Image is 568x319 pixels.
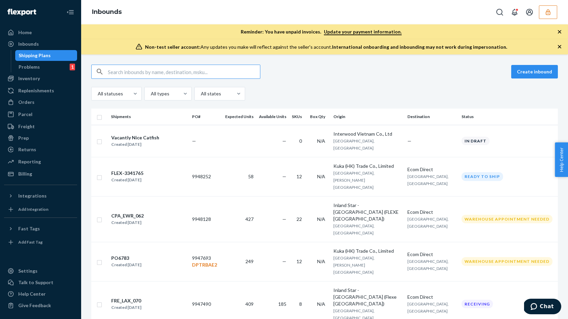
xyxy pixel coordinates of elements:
[189,196,222,242] td: 9948128
[4,300,77,311] button: Give Feedback
[333,223,375,235] span: [GEOGRAPHIC_DATA], [GEOGRAPHIC_DATA]
[407,138,411,144] span: —
[282,174,286,179] span: —
[461,300,493,308] div: Receiving
[333,170,375,190] span: [GEOGRAPHIC_DATA], [PERSON_NAME][GEOGRAPHIC_DATA]
[18,268,38,274] div: Settings
[111,255,141,261] div: PO6783
[523,5,536,19] button: Open account menu
[407,217,449,229] span: [GEOGRAPHIC_DATA], [GEOGRAPHIC_DATA]
[493,5,506,19] button: Open Search Box
[407,301,449,314] span: [GEOGRAPHIC_DATA], [GEOGRAPHIC_DATA]
[333,138,375,151] span: [GEOGRAPHIC_DATA], [GEOGRAPHIC_DATA]
[297,258,302,264] span: 12
[317,216,325,222] span: N/A
[299,301,302,307] span: 8
[19,52,51,59] div: Shipping Plans
[407,259,449,271] span: [GEOGRAPHIC_DATA], [GEOGRAPHIC_DATA]
[15,50,77,61] a: Shipping Plans
[282,216,286,222] span: —
[111,304,141,311] div: Created [DATE]
[407,251,456,258] div: Ecom Direct
[317,258,325,264] span: N/A
[18,75,40,82] div: Inventory
[245,301,254,307] span: 409
[192,261,220,268] p: DPTRBAE2
[111,177,143,183] div: Created [DATE]
[4,289,77,299] a: Help Center
[18,192,47,199] div: Integrations
[18,111,32,118] div: Parcel
[145,44,200,50] span: Non-test seller account:
[222,109,256,125] th: Expected Units
[18,291,46,297] div: Help Center
[145,44,507,50] div: Any updates you make will reflect against the seller's account.
[111,219,144,226] div: Created [DATE]
[248,174,254,179] span: 58
[111,212,144,219] div: CPA_EWR_062
[333,287,402,307] div: Inland Star - [GEOGRAPHIC_DATA] (Flexe [GEOGRAPHIC_DATA])
[18,123,35,130] div: Freight
[4,27,77,38] a: Home
[241,28,402,35] p: Reminder: You have unpaid invoices.
[511,65,558,78] button: Create inbound
[245,216,254,222] span: 427
[92,8,122,16] a: Inbounds
[4,121,77,132] a: Freight
[108,65,260,78] input: Search inbounds by name, destination, msku...
[299,138,302,144] span: 0
[4,39,77,49] a: Inbounds
[111,297,141,304] div: FRE_LAX_070
[333,131,402,137] div: Interwood Vietnam Co., Ltd
[189,109,222,125] th: PO#
[64,5,77,19] button: Close Navigation
[18,99,34,106] div: Orders
[4,144,77,155] a: Returns
[18,279,53,286] div: Talk to Support
[282,258,286,264] span: —
[4,156,77,167] a: Reporting
[317,138,325,144] span: N/A
[524,299,561,316] iframe: Opens a widget where you can chat to one of our agents
[87,2,127,22] ol: breadcrumbs
[461,137,490,145] div: In draft
[97,90,98,97] input: All statuses
[331,109,405,125] th: Origin
[333,255,375,275] span: [GEOGRAPHIC_DATA], [PERSON_NAME][GEOGRAPHIC_DATA]
[297,174,302,179] span: 12
[282,138,286,144] span: —
[407,294,456,300] div: Ecom Direct
[108,109,189,125] th: Shipments
[4,73,77,84] a: Inventory
[405,109,459,125] th: Destination
[317,301,325,307] span: N/A
[111,134,159,141] div: Vacantly Nice Catfish
[289,109,307,125] th: SKUs
[111,170,143,177] div: FLEX-3341765
[18,158,41,165] div: Reporting
[111,261,141,268] div: Created [DATE]
[461,172,503,181] div: Ready to ship
[70,64,75,70] div: 1
[18,146,36,153] div: Returns
[4,204,77,215] a: Add Integration
[18,87,54,94] div: Replenishments
[4,266,77,276] a: Settings
[4,133,77,143] a: Prep
[189,157,222,196] td: 9948252
[307,109,331,125] th: Box Qty
[18,41,39,47] div: Inbounds
[508,5,521,19] button: Open notifications
[256,109,289,125] th: Available Units
[333,163,402,169] div: Kuka (HK) Trade Co., Limited
[18,206,48,212] div: Add Integration
[189,242,222,281] td: 9947693
[4,168,77,179] a: Billing
[111,141,159,148] div: Created [DATE]
[297,216,302,222] span: 22
[333,202,402,222] div: Inland Star - [GEOGRAPHIC_DATA] (FLEXE [GEOGRAPHIC_DATA])
[555,142,568,177] button: Help Center
[150,90,151,97] input: All types
[332,44,507,50] span: International onboarding and inbounding may not work during impersonation.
